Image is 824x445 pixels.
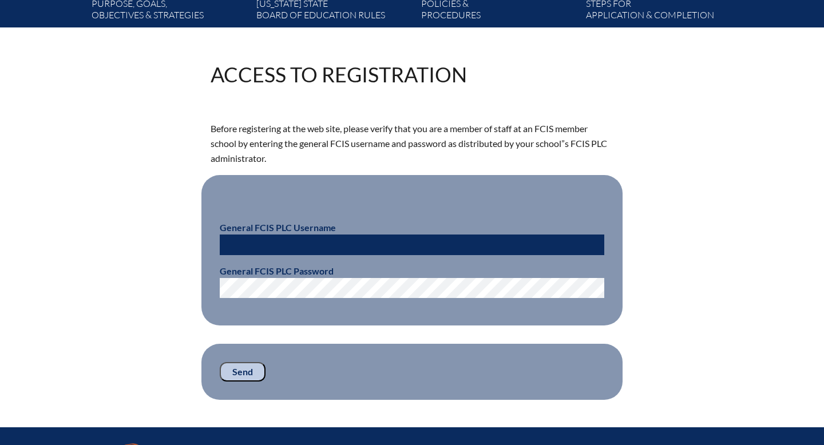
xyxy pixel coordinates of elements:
b: General FCIS PLC Username [220,222,336,233]
p: Before registering at the web site, please verify that you are a member of staff at an FCIS membe... [211,121,613,166]
input: Send [220,362,266,382]
h1: Access to Registration [211,64,467,85]
b: General FCIS PLC Password [220,265,334,276]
